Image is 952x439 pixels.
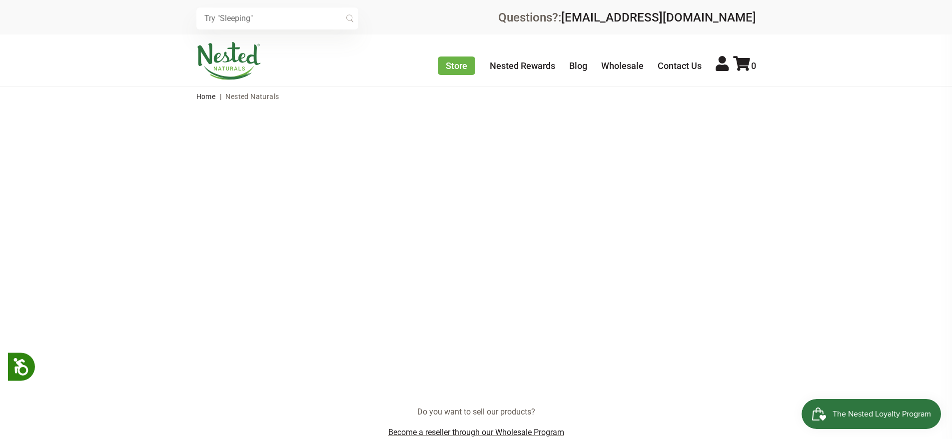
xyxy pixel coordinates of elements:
span: 0 [751,60,756,71]
a: Blog [569,60,587,71]
nav: breadcrumbs [196,86,756,106]
a: 0 [733,60,756,71]
a: Home [196,92,216,100]
iframe: Button to open loyalty program pop-up [802,399,942,429]
div: Questions?: [498,11,756,23]
a: Store [438,56,475,75]
span: Nested Naturals [225,92,279,100]
a: Contact Us [658,60,702,71]
a: Wholesale [601,60,644,71]
input: Try "Sleeping" [196,7,358,29]
img: Nested Naturals [196,42,261,80]
a: [EMAIL_ADDRESS][DOMAIN_NAME] [561,10,756,24]
a: Become a reseller through our Wholesale Program [388,427,564,437]
span: | [217,92,224,100]
a: Nested Rewards [490,60,555,71]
